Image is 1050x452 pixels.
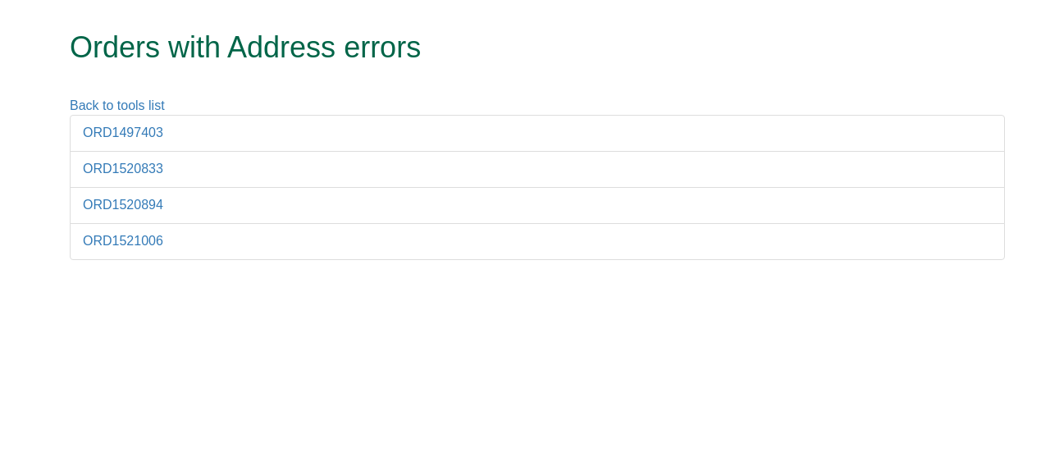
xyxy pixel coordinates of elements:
[83,126,163,139] a: ORD1497403
[83,162,163,176] a: ORD1520833
[83,198,163,212] a: ORD1520894
[83,234,163,248] a: ORD1521006
[70,31,943,64] h1: Orders with Address errors
[70,98,165,112] a: Back to tools list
